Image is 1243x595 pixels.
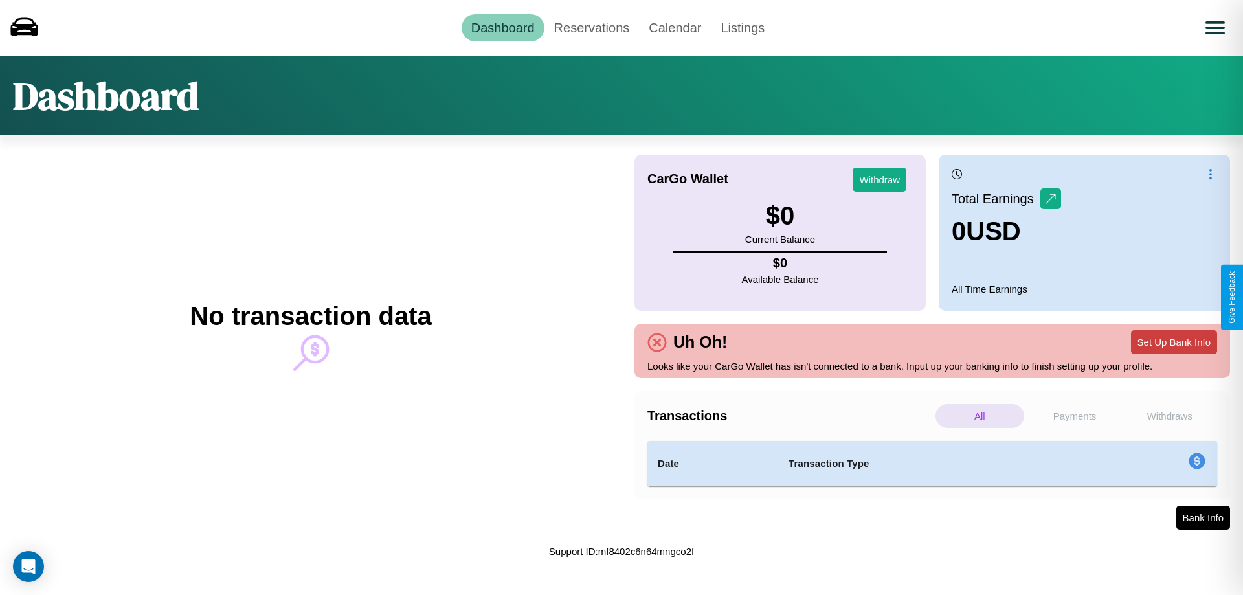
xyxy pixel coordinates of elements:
[745,230,815,248] p: Current Balance
[1131,330,1217,354] button: Set Up Bank Info
[1197,10,1233,46] button: Open menu
[647,172,728,186] h4: CarGo Wallet
[667,333,733,352] h4: Uh Oh!
[13,551,44,582] div: Open Intercom Messenger
[462,14,544,41] a: Dashboard
[742,256,819,271] h4: $ 0
[742,271,819,288] p: Available Balance
[935,404,1024,428] p: All
[1227,271,1237,324] div: Give Feedback
[658,456,768,471] h4: Date
[745,201,815,230] h3: $ 0
[190,302,431,331] h2: No transaction data
[647,441,1217,486] table: simple table
[549,543,694,560] p: Support ID: mf8402c6n64mngco2f
[711,14,774,41] a: Listings
[952,187,1040,210] p: Total Earnings
[647,357,1217,375] p: Looks like your CarGo Wallet has isn't connected to a bank. Input up your banking info to finish ...
[952,217,1061,246] h3: 0 USD
[639,14,711,41] a: Calendar
[789,456,1082,471] h4: Transaction Type
[1031,404,1119,428] p: Payments
[13,69,199,122] h1: Dashboard
[952,280,1217,298] p: All Time Earnings
[647,409,932,423] h4: Transactions
[853,168,906,192] button: Withdraw
[1125,404,1214,428] p: Withdraws
[1176,506,1230,530] button: Bank Info
[544,14,640,41] a: Reservations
